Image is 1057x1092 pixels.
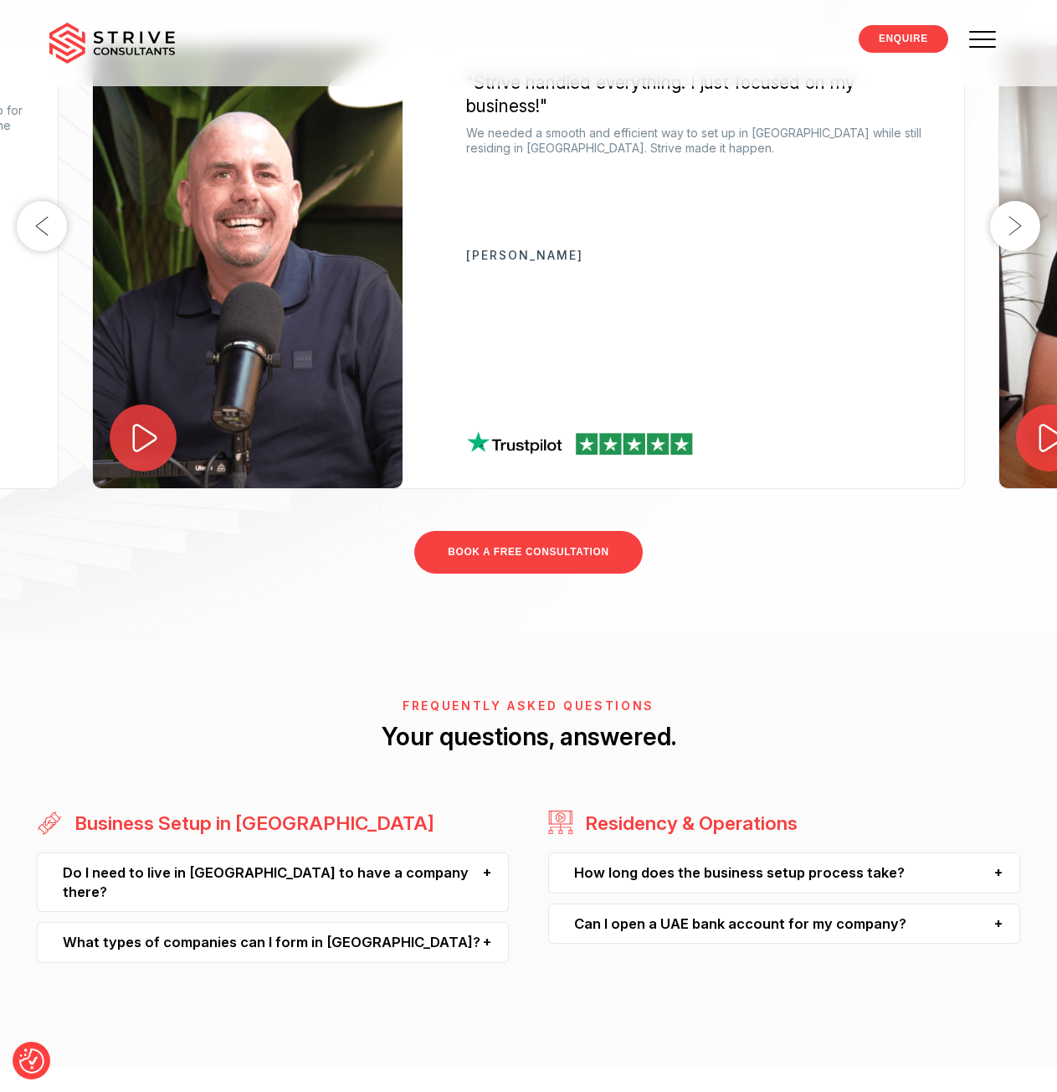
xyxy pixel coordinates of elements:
[859,25,948,53] a: ENQUIRE
[37,922,509,963] div: What types of companies can I form in [GEOGRAPHIC_DATA]?
[49,23,175,64] img: main-logo.svg
[548,904,1020,945] div: Can I open a UAE bank account for my company?
[37,852,509,912] div: Do I need to live in [GEOGRAPHIC_DATA] to have a company there?
[990,201,1040,251] button: Next
[466,71,939,117] div: "Strive handled everything. I just focused on my business!"
[66,811,434,837] h3: Business Setup in [GEOGRAPHIC_DATA]
[414,531,642,574] a: BOOK A FREE CONSULTATION
[466,249,939,261] p: [PERSON_NAME]
[467,430,693,455] img: tp-review.png
[548,852,1020,894] div: How long does the business setup process take?
[17,201,67,251] button: Previous
[19,1048,44,1074] button: Consent Preferences
[577,811,798,837] h3: Residency & Operations
[466,126,939,156] p: We needed a smooth and efficient way to set up in [GEOGRAPHIC_DATA] while still residing in [GEOG...
[19,1048,44,1074] img: Revisit consent button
